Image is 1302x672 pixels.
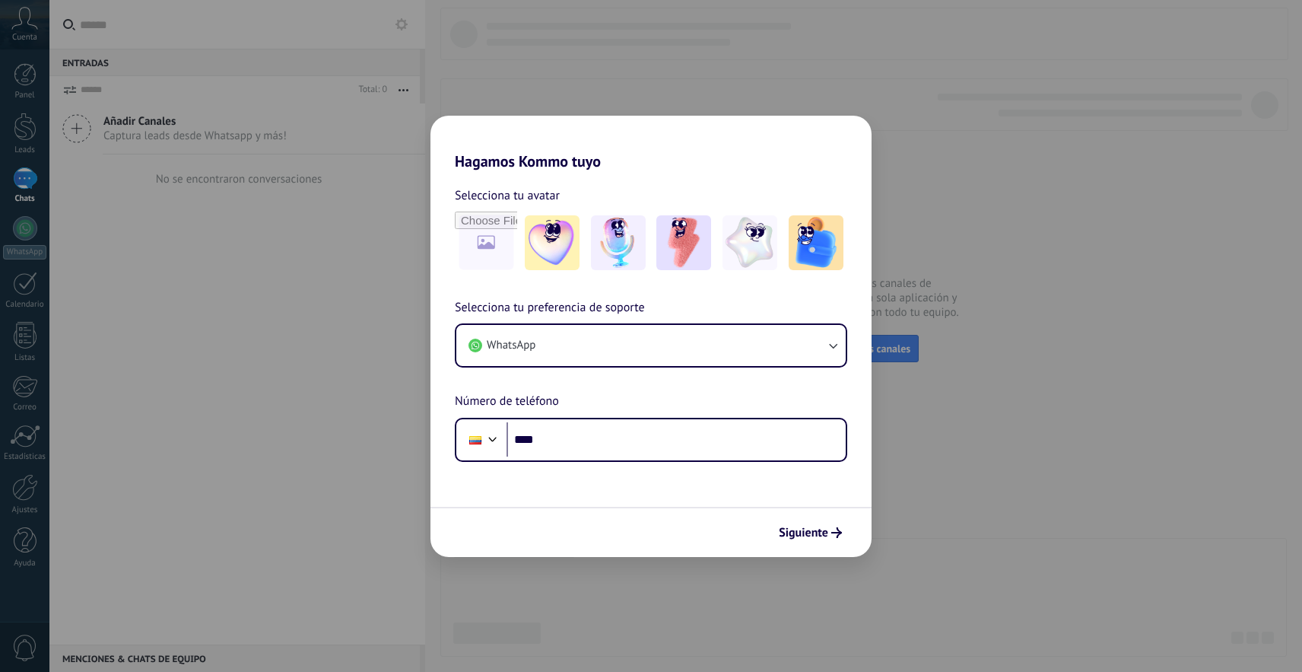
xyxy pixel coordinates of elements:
span: Número de teléfono [455,392,559,412]
span: Siguiente [779,527,828,538]
button: Siguiente [772,520,849,546]
img: -2.jpeg [591,215,646,270]
img: -3.jpeg [656,215,711,270]
span: WhatsApp [487,338,535,353]
img: -4.jpeg [722,215,777,270]
img: -5.jpeg [789,215,843,270]
h2: Hagamos Kommo tuyo [430,116,872,170]
img: -1.jpeg [525,215,580,270]
span: Selecciona tu avatar [455,186,560,205]
span: Selecciona tu preferencia de soporte [455,298,645,318]
div: Ecuador: + 593 [461,424,490,456]
button: WhatsApp [456,325,846,366]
